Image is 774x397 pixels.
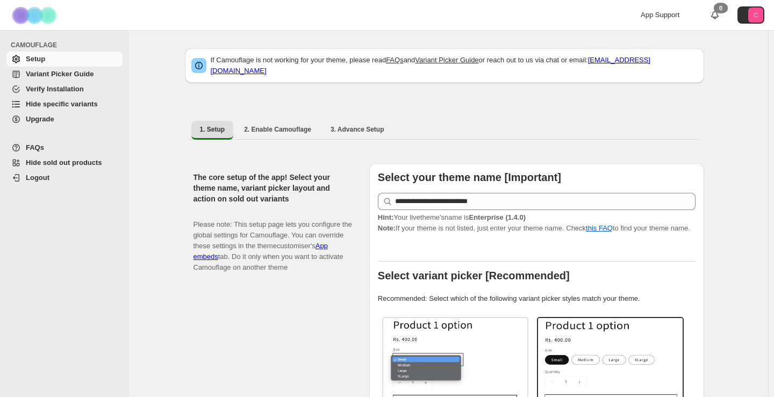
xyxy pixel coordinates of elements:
a: Verify Installation [6,82,123,97]
span: App Support [641,11,679,19]
a: FAQs [6,140,123,155]
p: If your theme is not listed, just enter your theme name. Check to find your theme name. [378,212,696,234]
b: Select your theme name [Important] [378,171,561,183]
text: C [754,12,758,18]
span: Avatar with initials C [748,8,763,23]
button: Avatar with initials C [737,6,764,24]
a: Logout [6,170,123,185]
a: FAQs [386,56,404,64]
a: Hide specific variants [6,97,123,112]
span: 3. Advance Setup [331,125,384,134]
a: Hide sold out products [6,155,123,170]
a: this FAQ [586,224,613,232]
span: Logout [26,174,49,182]
p: If Camouflage is not working for your theme, please read and or reach out to us via chat or email: [211,55,698,76]
p: Please note: This setup page lets you configure the global settings for Camouflage. You can overr... [193,208,352,273]
span: Verify Installation [26,85,84,93]
h2: The core setup of the app! Select your theme name, variant picker layout and action on sold out v... [193,172,352,204]
strong: Hint: [378,213,394,221]
a: Variant Picker Guide [415,56,478,64]
span: Variant Picker Guide [26,70,94,78]
a: Setup [6,52,123,67]
strong: Note: [378,224,396,232]
span: CAMOUFLAGE [11,41,124,49]
span: Setup [26,55,45,63]
img: Camouflage [9,1,62,30]
p: Recommended: Select which of the following variant picker styles match your theme. [378,293,696,304]
span: Upgrade [26,115,54,123]
span: 1. Setup [200,125,225,134]
span: FAQs [26,143,44,151]
strong: Enterprise (1.4.0) [469,213,526,221]
a: Variant Picker Guide [6,67,123,82]
span: Hide sold out products [26,158,102,167]
a: Upgrade [6,112,123,127]
b: Select variant picker [Recommended] [378,270,570,281]
a: 0 [709,10,720,20]
span: Your live theme's name is [378,213,526,221]
span: 2. Enable Camouflage [244,125,311,134]
span: Hide specific variants [26,100,98,108]
div: 0 [714,3,728,13]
